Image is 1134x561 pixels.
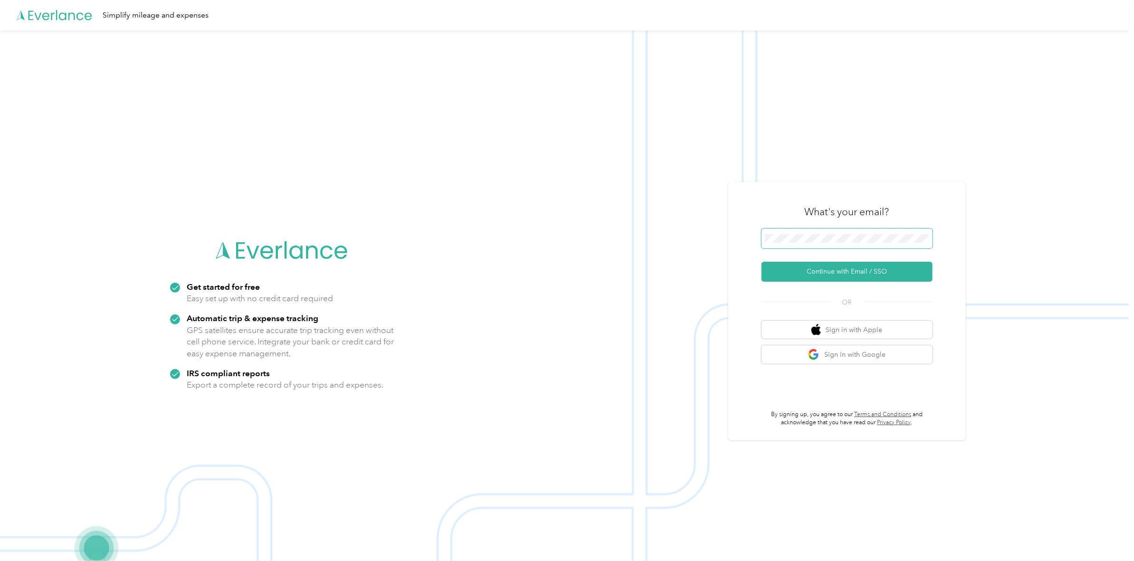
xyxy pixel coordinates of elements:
button: Continue with Email / SSO [762,262,933,282]
div: Simplify mileage and expenses [103,10,209,21]
button: google logoSign in with Google [762,345,933,364]
p: By signing up, you agree to our and acknowledge that you have read our . [762,410,933,427]
strong: Get started for free [187,282,260,292]
a: Terms and Conditions [854,411,911,418]
strong: IRS compliant reports [187,368,270,378]
p: Easy set up with no credit card required [187,293,333,304]
img: apple logo [811,324,821,336]
a: Privacy Policy [877,419,911,426]
img: google logo [808,349,820,361]
p: Export a complete record of your trips and expenses. [187,379,383,391]
strong: Automatic trip & expense tracking [187,313,318,323]
span: OR [830,297,864,307]
p: GPS satellites ensure accurate trip tracking even without cell phone service. Integrate your bank... [187,324,394,360]
h3: What's your email? [805,205,889,219]
button: apple logoSign in with Apple [762,321,933,339]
